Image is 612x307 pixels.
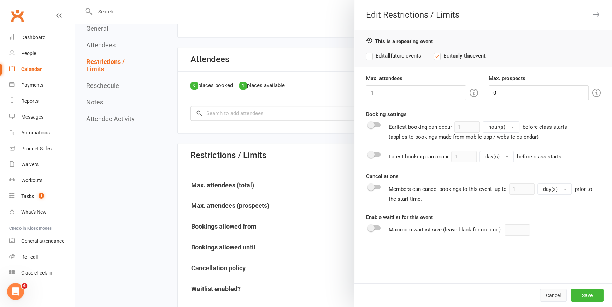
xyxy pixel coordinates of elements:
[9,188,75,204] a: Tasks 1
[9,265,75,281] a: Class kiosk mode
[9,125,75,141] a: Automations
[537,183,572,195] button: day(s)
[9,233,75,249] a: General attendance kiosk mode
[384,53,390,59] strong: all
[9,204,75,220] a: What's New
[571,289,604,302] button: Save
[366,37,601,44] div: This is a repeating event
[9,30,75,46] a: Dashboard
[21,35,46,40] div: Dashboard
[366,172,398,181] label: Cancellations
[517,153,561,160] span: before class starts
[388,183,601,203] div: Members can cancel bookings to this event
[21,270,52,276] div: Class check-in
[21,98,39,104] div: Reports
[9,93,75,109] a: Reports
[366,52,421,60] label: Edit future events
[366,110,406,119] label: Booking settings
[21,114,43,120] div: Messages
[21,162,39,167] div: Waivers
[21,146,52,151] div: Product Sales
[9,46,75,61] a: People
[354,10,612,20] div: Edit Restrictions / Limits
[21,193,34,199] div: Tasks
[485,153,499,160] span: day(s)
[21,238,64,244] div: General attendance
[543,186,557,192] span: day(s)
[21,130,50,136] div: Automations
[9,61,75,77] a: Calendar
[21,66,42,72] div: Calendar
[479,151,514,162] button: day(s)
[21,254,38,260] div: Roll call
[434,52,485,60] label: Edit event
[388,151,561,162] div: Latest booking can occur
[494,183,572,195] div: up to
[21,177,42,183] div: Workouts
[483,121,519,133] button: hour(s)
[9,77,75,93] a: Payments
[489,74,525,83] label: Max. prospects
[22,283,27,289] span: 4
[39,193,44,199] span: 1
[21,82,43,88] div: Payments
[9,173,75,188] a: Workouts
[21,50,36,56] div: People
[7,283,24,300] iframe: Intercom live chat
[9,109,75,125] a: Messages
[9,141,75,157] a: Product Sales
[488,124,505,130] span: hour(s)
[452,53,472,59] strong: only this
[9,249,75,265] a: Roll call
[8,7,26,24] a: Clubworx
[366,74,402,83] label: Max. attendees
[388,224,541,236] div: Maximum waitlist size (leave blank for no limit):
[21,209,47,215] div: What's New
[9,157,75,173] a: Waivers
[366,213,432,222] label: Enable waitlist for this event
[540,289,567,302] button: Cancel
[388,121,567,141] div: Earliest booking can occur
